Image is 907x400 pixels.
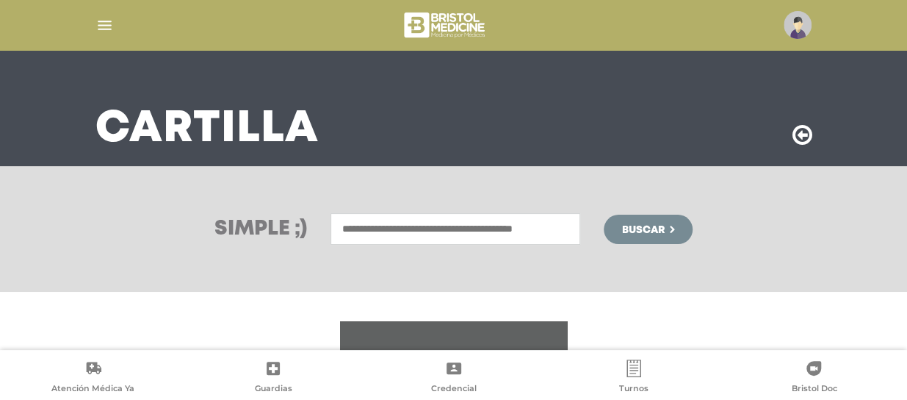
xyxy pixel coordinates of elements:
img: bristol-medicine-blanco.png [402,7,489,43]
span: Credencial [431,383,477,396]
a: Credencial [364,360,543,397]
img: Cober_menu-lines-white.svg [95,16,114,35]
span: Bristol Doc [791,383,836,396]
a: Atención Médica Ya [3,360,183,397]
img: profile-placeholder.svg [784,11,812,39]
span: Turnos [619,383,648,396]
span: Buscar [621,225,664,235]
span: Atención Médica Ya [51,383,134,396]
a: Guardias [183,360,363,397]
span: Guardias [255,383,292,396]
h3: Cartilla [95,110,319,149]
h3: Simple ;) [214,219,307,240]
a: Turnos [543,360,723,397]
button: Buscar [604,215,692,244]
a: Bristol Doc [724,360,904,397]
